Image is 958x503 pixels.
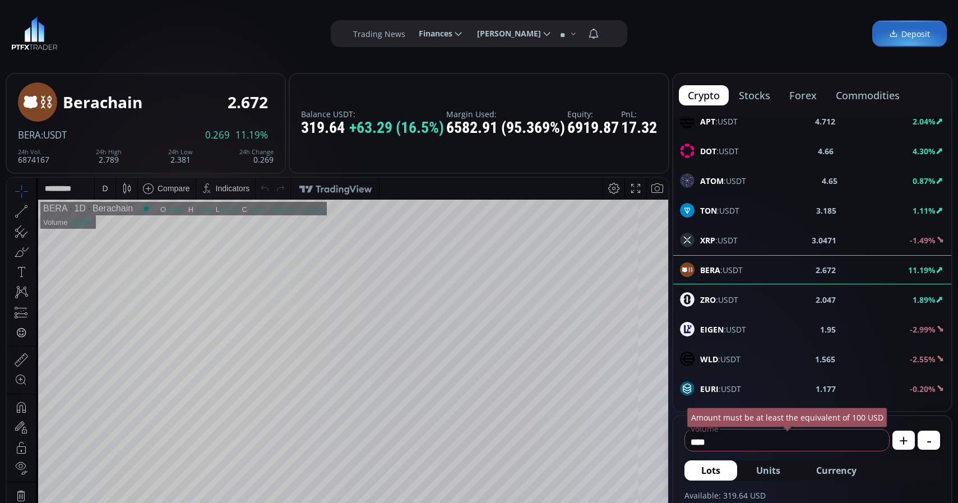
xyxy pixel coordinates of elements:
[780,85,826,105] button: forex
[241,27,260,36] div: 2.673
[812,234,836,246] b: 3.0471
[756,464,780,477] span: Units
[182,27,187,36] div: H
[26,459,31,474] div: Hide Drawings Toolbar
[301,110,444,118] label: Balance USDT:
[41,128,67,141] span: :USDT
[913,176,936,186] b: 0.87%
[910,354,936,364] b: -2.55%
[239,149,274,155] div: 24h Change
[301,119,444,137] div: 319.64
[57,492,65,501] div: 1y
[640,492,655,501] div: auto
[700,235,715,246] b: XRP
[910,235,936,246] b: -1.49%
[679,85,729,105] button: crypto
[235,27,240,36] div: C
[61,26,79,36] div: 1D
[684,460,737,481] button: Lots
[235,130,268,140] span: 11.19%
[110,492,119,501] div: 5d
[816,294,836,306] b: 2.047
[621,119,657,137] div: 17.32
[96,149,122,164] div: 2.789
[910,384,936,394] b: -0.20%
[827,85,909,105] button: commodities
[820,324,836,335] b: 1.95
[730,85,779,105] button: stocks
[700,176,724,186] b: ATOM
[918,431,940,450] button: -
[262,27,317,36] div: +0.020 (+0.75%)
[913,205,936,216] b: 1.11%
[135,26,145,36] div: Market open
[79,26,126,36] div: Berachain
[700,353,741,365] span: :USDT
[209,6,243,15] div: Indicators
[534,492,587,501] span: 05:02:46 (UTC)
[700,205,717,216] b: TON
[10,150,19,160] div: 
[65,40,85,49] div: 3.16M
[187,27,206,36] div: 2.789
[700,294,738,306] span: :USDT
[872,21,947,47] a: Deposit
[700,354,718,364] b: WLD
[913,116,936,127] b: 2.04%
[739,460,797,481] button: Units
[353,28,405,40] label: Trading News
[96,149,122,155] div: 24h High
[446,119,565,137] div: 6582.91 (95.369%)
[700,234,738,246] span: :USDT
[446,110,565,118] label: Margin Used:
[411,22,452,45] span: Finances
[127,492,136,501] div: 1d
[700,383,741,395] span: :USDT
[816,464,857,477] span: Currency
[889,28,930,40] span: Deposit
[239,149,274,164] div: 0.269
[816,383,836,395] b: 1.177
[816,205,836,216] b: 3.185
[818,145,834,157] b: 4.66
[567,119,619,137] div: 6919.87
[701,464,720,477] span: Lots
[700,116,738,127] span: :USDT
[18,149,49,164] div: 6874167
[700,175,746,187] span: :USDT
[154,27,160,36] div: O
[168,149,193,164] div: 2.381
[622,492,632,501] div: log
[209,27,214,36] div: L
[18,128,41,141] span: BERA
[892,431,915,450] button: +
[913,146,936,156] b: 4.30%
[700,294,716,305] b: ZRO
[73,492,84,501] div: 3m
[11,17,58,50] img: LOGO
[36,40,61,49] div: Volume
[63,94,142,111] div: Berachain
[815,353,835,365] b: 1.565
[684,490,940,501] label: Available: 319.64 USD
[469,22,541,45] span: [PERSON_NAME]
[700,146,716,156] b: DOT
[160,27,178,36] div: 2.654
[567,110,619,118] label: Equity:
[214,27,232,36] div: 2.578
[36,26,61,36] div: BERA
[621,110,657,118] label: PnL:
[700,384,719,394] b: EURI
[910,324,936,335] b: -2.99%
[18,149,49,155] div: 24h Vol.
[95,6,101,15] div: D
[151,6,183,15] div: Compare
[349,119,444,137] span: +63.29 (16.5%)
[40,492,49,501] div: 5y
[799,460,873,481] button: Currency
[700,205,739,216] span: :USDT
[700,324,746,335] span: :USDT
[700,145,739,157] span: :USDT
[700,324,724,335] b: EIGEN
